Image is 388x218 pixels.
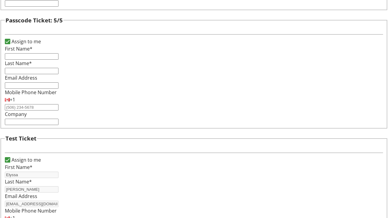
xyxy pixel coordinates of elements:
[5,60,32,67] label: Last Name*
[5,207,57,214] label: Mobile Phone Number
[10,156,41,163] label: Assign to me
[5,104,59,111] input: (506) 234-5678
[5,178,32,185] label: Last Name*
[5,74,37,81] label: Email Address
[5,111,27,117] label: Company
[5,134,36,143] h3: Test Ticket
[10,38,41,45] label: Assign to me
[5,164,32,170] label: First Name*
[5,45,32,52] label: First Name*
[5,89,57,96] label: Mobile Phone Number
[5,16,63,25] h3: Passcode Ticket: 5/5
[5,193,37,200] label: Email Address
